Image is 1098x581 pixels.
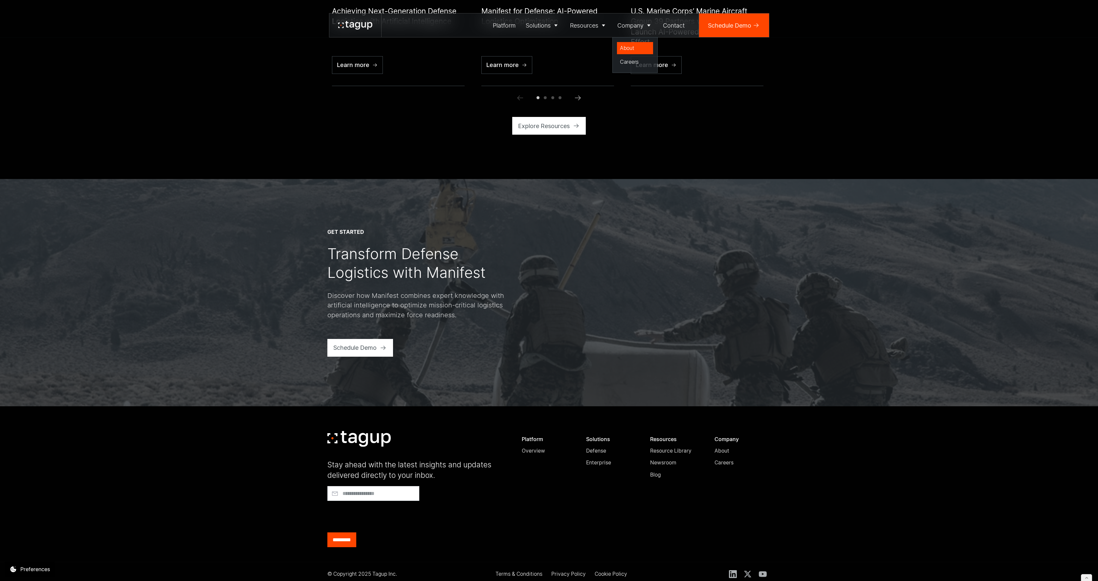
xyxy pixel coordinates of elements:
[486,60,519,69] div: Learn more
[333,343,377,352] div: Schedule Demo
[327,504,427,529] iframe: reCAPTCHA
[570,21,598,30] div: Resources
[714,447,765,455] a: About
[327,486,505,547] form: Footer - Early Access
[658,13,690,37] a: Contact
[513,90,528,105] a: Previous slide
[526,21,551,30] div: Solutions
[595,570,627,578] div: Cookie Policy
[570,90,585,105] a: Next slide
[327,245,505,282] div: Transform Defense Logistics with Manifest
[650,471,700,479] a: Blog
[332,56,383,74] a: Learn more
[481,56,533,74] a: Learn more
[586,459,636,467] a: Enterprise
[617,42,653,55] a: About
[544,96,547,99] span: Go to slide 2
[551,570,586,579] a: Privacy Policy
[551,96,554,99] span: Go to slide 3
[327,570,397,578] div: © Copyright 2025 Tagup Inc.
[595,570,627,579] a: Cookie Policy
[620,44,650,52] div: About
[327,291,505,320] div: Discover how Manifest combines expert knowledge with artificial intelligence to optimize mission-...
[699,13,769,37] a: Schedule Demo
[522,436,572,442] div: Platform
[551,570,586,578] div: Privacy Policy
[620,58,650,66] div: Careers
[327,339,393,357] a: Schedule Demo
[565,13,612,37] a: Resources
[612,13,658,37] a: Company
[650,436,700,442] div: Resources
[537,96,539,99] span: Go to slide 1
[714,436,765,442] div: Company
[495,570,542,578] div: Terms & Conditions
[522,447,572,455] a: Overview
[586,447,636,455] a: Defense
[617,56,653,68] a: Careers
[663,21,685,30] div: Contact
[617,21,644,30] div: Company
[488,13,521,37] a: Platform
[559,96,561,99] span: Go to slide 4
[521,13,565,37] a: Solutions
[512,117,586,135] a: Explore Resources
[337,60,369,69] div: Learn more
[327,459,505,480] div: Stay ahead with the latest insights and updates delivered directly to your inbox.
[518,122,570,130] div: Explore Resources
[493,21,516,30] div: Platform
[708,21,751,30] div: Schedule Demo
[714,459,765,467] a: Careers
[650,447,700,455] a: Resource Library
[327,229,364,236] div: Get Started
[612,37,658,73] nav: Company
[586,436,636,442] div: Solutions
[20,565,50,573] div: Preferences
[578,98,578,98] div: Next Slide
[495,570,542,579] a: Terms & Conditions
[650,459,700,467] a: Newsroom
